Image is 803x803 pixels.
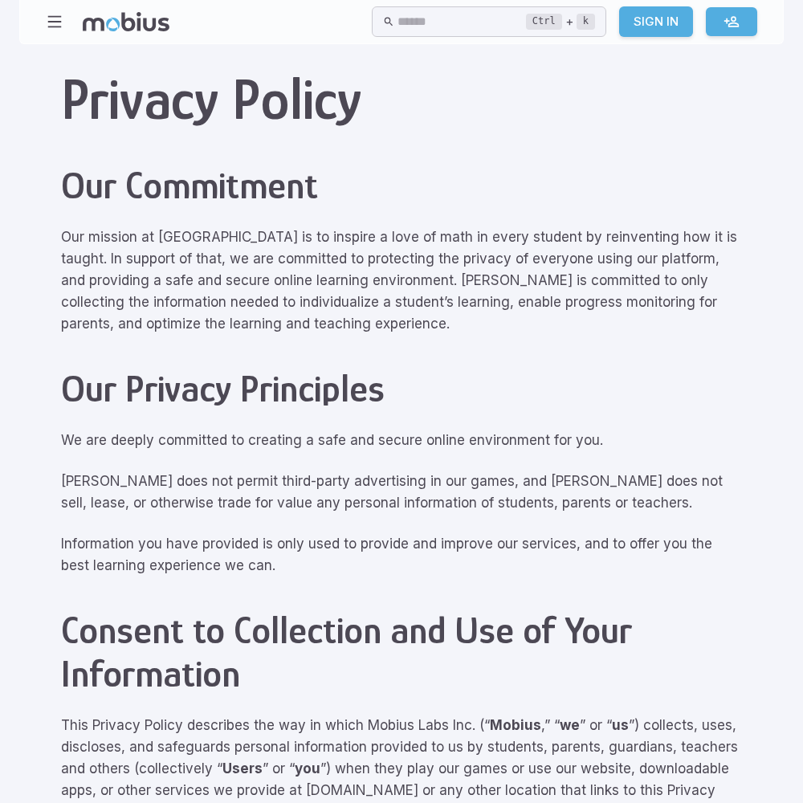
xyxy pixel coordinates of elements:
[577,14,595,30] kbd: k
[61,430,742,451] p: We are deeply committed to creating a safe and secure online environment for you.
[61,609,742,695] h2: Consent to Collection and Use of Your Information
[61,226,742,335] p: Our mission at [GEOGRAPHIC_DATA] is to inspire a love of math in every student by reinventing how...
[61,533,742,577] p: Information you have provided is only used to provide and improve our services, and to offer you ...
[61,471,742,514] p: [PERSON_NAME] does not permit third-party advertising in our games, and [PERSON_NAME] does not se...
[295,760,320,777] strong: you
[61,367,742,410] h2: Our Privacy Principles
[560,717,580,733] strong: we
[490,717,541,733] strong: Mobius
[612,717,629,733] strong: us
[526,12,595,31] div: +
[61,67,742,132] h1: Privacy Policy
[526,14,562,30] kbd: Ctrl
[61,164,742,207] h2: Our Commitment
[619,6,693,37] a: Sign In
[222,760,263,777] strong: Users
